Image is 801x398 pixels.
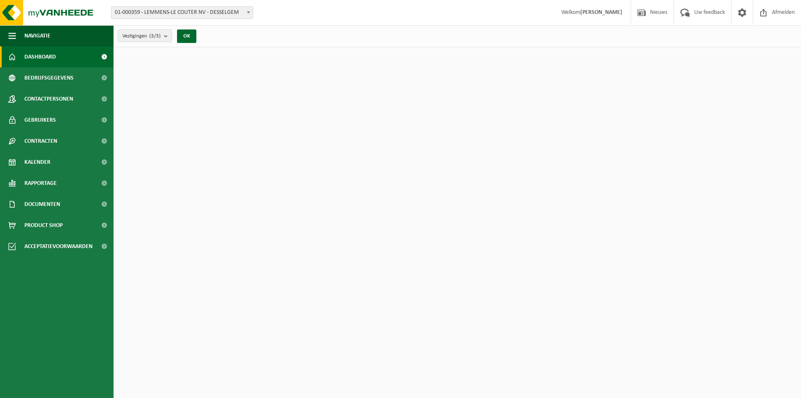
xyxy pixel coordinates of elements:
button: OK [177,29,196,43]
span: Bedrijfsgegevens [24,67,74,88]
button: Vestigingen(3/3) [118,29,172,42]
span: 01-000359 - LEMMENS-LE COUTER NV - DESSELGEM [111,7,253,19]
span: Acceptatievoorwaarden [24,236,93,257]
span: Documenten [24,194,60,215]
span: Gebruikers [24,110,56,131]
span: Vestigingen [122,30,161,43]
span: Navigatie [24,25,50,46]
span: Dashboard [24,46,56,67]
span: Contracten [24,131,57,152]
span: 01-000359 - LEMMENS-LE COUTER NV - DESSELGEM [111,6,253,19]
span: Kalender [24,152,50,173]
strong: [PERSON_NAME] [580,9,622,16]
span: Contactpersonen [24,88,73,110]
span: Product Shop [24,215,63,236]
span: Rapportage [24,173,57,194]
count: (3/3) [149,33,161,39]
